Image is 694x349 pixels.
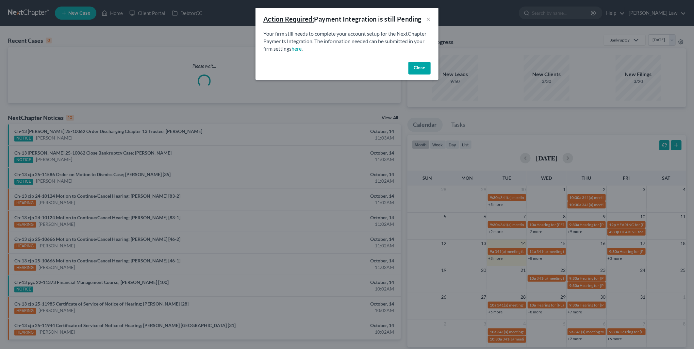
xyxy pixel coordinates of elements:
[291,45,302,52] a: here
[263,14,421,24] div: Payment Integration is still Pending
[263,30,431,53] p: Your firm still needs to complete your account setup for the NextChapter Payments Integration. Th...
[408,62,431,75] button: Close
[426,15,431,23] button: ×
[263,15,314,23] u: Action Required:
